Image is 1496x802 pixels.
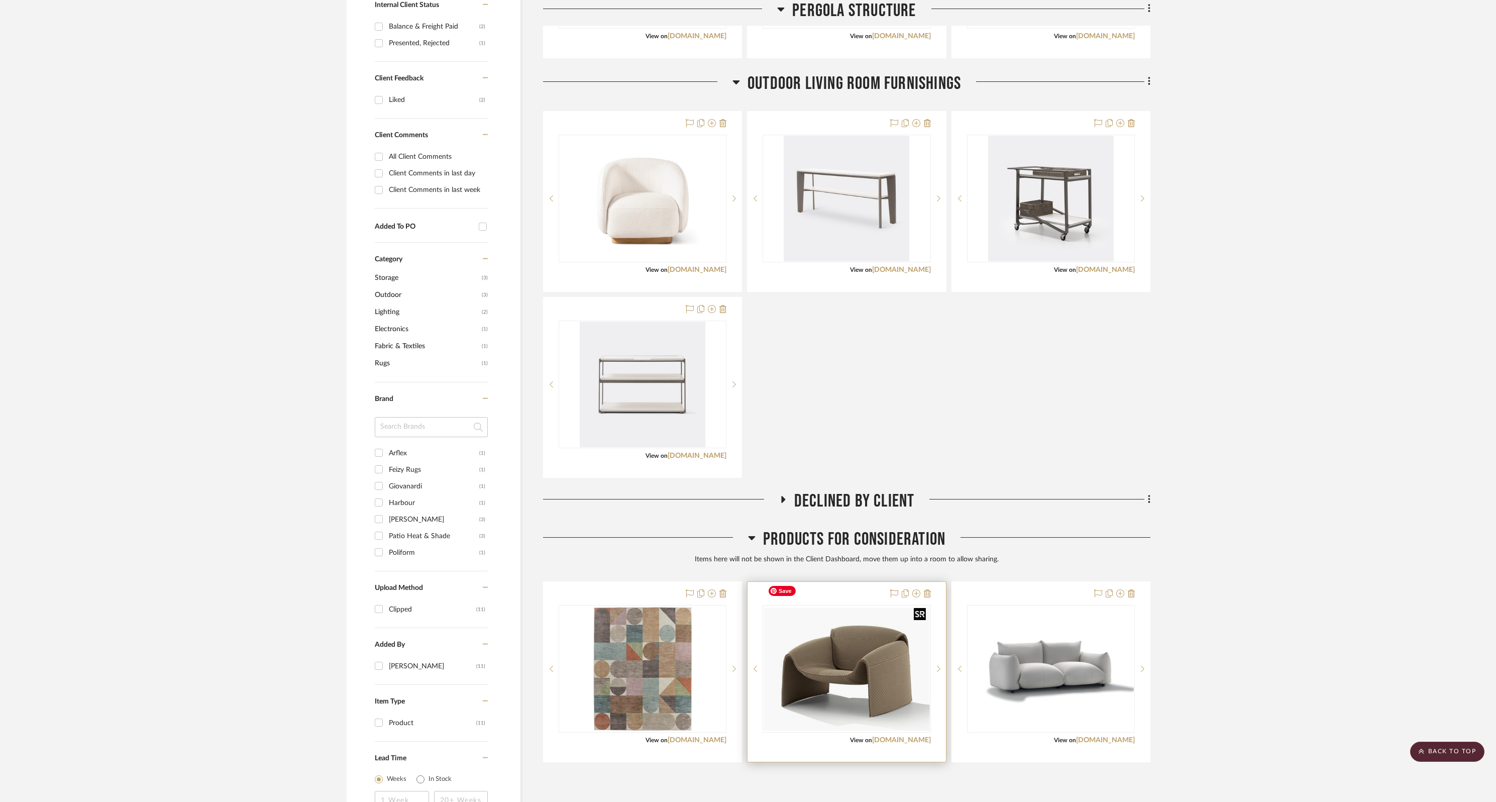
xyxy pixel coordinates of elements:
[482,287,488,303] span: (3)
[482,355,488,371] span: (1)
[747,73,961,94] span: Outdoor Living Room Furnishings
[580,322,705,447] img: Plankton Outdoor Console
[479,19,485,35] div: (2)
[389,602,476,618] div: Clipped
[668,266,726,273] a: [DOMAIN_NAME]
[872,33,931,40] a: [DOMAIN_NAME]
[479,512,485,528] div: (3)
[375,395,393,403] span: Brand
[646,453,668,459] span: View on
[479,478,485,494] div: (1)
[375,641,405,648] span: Added By
[389,545,479,561] div: Poliform
[872,737,931,744] a: [DOMAIN_NAME]
[580,136,705,261] img: Como Swivel Lounge Chair in Riviera Sand Upholstery
[968,629,1134,709] img: Marenco Sofa | Outdoor | Designed by Mario Marenco | Arflex - 2 seater
[1076,33,1135,40] a: [DOMAIN_NAME]
[476,715,485,731] div: (11)
[375,132,428,139] span: Client Comments
[850,267,872,273] span: View on
[559,606,726,732] div: 0
[1054,737,1076,743] span: View on
[850,737,872,743] span: View on
[375,755,406,762] span: Lead Time
[375,75,423,82] span: Client Feedback
[850,33,872,39] span: View on
[479,545,485,561] div: (1)
[764,608,929,731] img: Le Club Arm Chair by Jean-Marie Massaud
[389,445,479,461] div: Arflex
[1076,266,1135,273] a: [DOMAIN_NAME]
[375,355,479,372] span: Rugs
[389,92,479,108] div: Liked
[1054,33,1076,39] span: View on
[1410,742,1484,762] scroll-to-top-button: BACK TO TOP
[389,149,485,165] div: All Client Comments
[389,19,479,35] div: Balance & Freight Paid
[389,658,476,674] div: [PERSON_NAME]
[389,35,479,51] div: Presented, Rejected
[794,490,915,512] span: Declined by Client
[375,417,488,437] input: Search Brands
[375,304,479,321] span: Lighting
[763,606,930,732] div: 0
[668,452,726,459] a: [DOMAIN_NAME]
[429,774,452,784] label: In Stock
[387,774,406,784] label: Weeks
[389,182,485,198] div: Client Comments in last week
[375,286,479,304] span: Outdoor
[389,478,479,494] div: Giovanardi
[479,445,485,461] div: (1)
[479,528,485,544] div: (3)
[668,33,726,40] a: [DOMAIN_NAME]
[389,512,479,528] div: [PERSON_NAME]
[988,136,1114,261] img: Omura Bar Cart
[476,658,485,674] div: (11)
[479,462,485,478] div: (1)
[476,602,485,618] div: (11)
[872,266,931,273] a: [DOMAIN_NAME]
[375,255,402,264] span: Category
[479,495,485,511] div: (1)
[375,269,479,286] span: Storage
[389,495,479,511] div: Harbour
[482,270,488,286] span: (3)
[375,2,439,9] span: Internal Client Status
[784,136,909,261] img: Keel Outdoor Console
[482,321,488,337] span: (1)
[592,606,693,732] img: Geo Block Outdoor Area Rug, 7'-9" x 10'
[1054,267,1076,273] span: View on
[482,338,488,354] span: (1)
[389,528,479,544] div: Patio Heat & Shade
[763,529,945,550] span: Products For Consideration
[1076,737,1135,744] a: [DOMAIN_NAME]
[389,715,476,731] div: Product
[375,338,479,355] span: Fabric & Textiles
[482,304,488,320] span: (2)
[479,35,485,51] div: (1)
[375,584,423,591] span: Upload Method
[389,462,479,478] div: Feizy Rugs
[769,586,796,596] span: Save
[375,223,474,231] div: Added To PO
[646,33,668,39] span: View on
[543,554,1150,565] div: Items here will not be shown in the Client Dashboard, move them up into a room to allow sharing.
[479,92,485,108] div: (2)
[646,737,668,743] span: View on
[668,737,726,744] a: [DOMAIN_NAME]
[389,165,485,181] div: Client Comments in last day
[375,698,405,705] span: Item Type
[375,321,479,338] span: Electronics
[646,267,668,273] span: View on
